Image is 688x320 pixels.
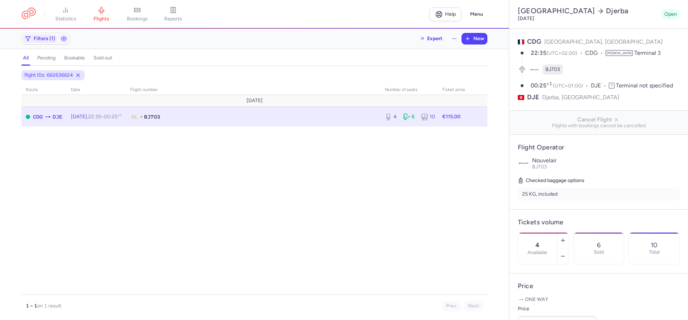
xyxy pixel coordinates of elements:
button: Export [415,33,447,44]
strong: 1 – 1 [26,303,37,309]
h2: [GEOGRAPHIC_DATA] Djerba [518,6,659,15]
span: [DATE], [71,114,121,120]
div: 4 [385,113,397,120]
span: [DATE] [247,98,263,104]
span: Terminal not specified [616,82,673,89]
span: Open [664,11,677,18]
span: statistics [55,16,76,22]
span: Flights with bookings cannot be cancelled [515,123,683,129]
p: Nouvelair [532,157,680,164]
button: Next [464,301,483,311]
li: 25 KG, included [518,188,680,201]
button: Prev. [442,301,461,311]
h5: Checked baggage options [518,176,680,185]
th: number of seats [381,85,438,95]
h4: Price [518,282,680,290]
span: T [609,83,615,89]
p: Total [649,249,660,255]
div: 6 [403,113,416,120]
span: 1L [130,113,139,120]
a: CitizenPlane red outlined logo [21,8,36,21]
img: Nouvelair logo [518,157,529,169]
span: CDG [33,113,43,121]
span: CDG [585,49,606,57]
span: on 1 result [37,303,61,309]
span: [GEOGRAPHIC_DATA], [GEOGRAPHIC_DATA] [544,38,663,45]
a: Help [429,8,462,21]
span: flights [94,16,109,22]
label: Price [518,305,597,313]
h4: sold out [94,55,112,61]
a: reports [155,6,191,22]
span: CDG [527,38,541,46]
span: Help [445,11,456,17]
time: [DATE] [518,15,534,22]
h4: all [23,55,29,61]
button: New [462,33,487,44]
p: One way [518,296,680,303]
div: 10 [421,113,434,120]
a: statistics [48,6,83,22]
span: – [88,114,121,120]
span: BJ703 [532,164,547,170]
time: 00:25 [531,82,553,89]
time: 22:35 [88,114,101,120]
button: Menu [466,8,487,21]
span: New [473,36,484,42]
h4: Tickets volume [518,218,680,226]
th: Ticket price [438,85,469,95]
span: • [140,113,143,120]
strong: €115.00 [442,114,460,120]
span: BJ703 [144,113,160,120]
span: (UTC+02:00) [546,50,577,56]
span: reports [164,16,182,22]
h4: bookable [64,55,85,61]
a: bookings [119,6,155,22]
span: BJ703 [545,66,560,73]
span: flight IDs: 662636624 [24,72,73,79]
label: Available [527,250,547,255]
span: [MEDICAL_DATA] [606,50,633,56]
span: (UTC+01:00) [553,83,583,89]
a: flights [83,6,119,22]
p: Sold [594,249,604,255]
span: DJE [53,113,62,121]
span: Terminal 3 [634,49,661,56]
sup: +1 [118,113,121,118]
th: route [21,85,67,95]
h4: Flight Operator [518,143,680,152]
time: 22:35 [531,49,546,56]
span: DJE [591,82,609,90]
p: 10 [651,242,658,249]
sup: +1 [546,81,552,86]
p: 6 [597,242,601,249]
button: Filters (1) [22,33,58,44]
time: 00:25 [104,114,121,120]
figure: BJ airline logo [530,65,540,75]
th: Flight number [126,85,381,95]
span: Filters (1) [34,36,55,42]
span: Djerba, [GEOGRAPHIC_DATA] [542,93,619,102]
span: Export [427,36,443,41]
span: DJE [527,93,539,102]
span: bookings [127,16,148,22]
th: date [67,85,126,95]
span: Cancel Flight [515,116,683,123]
h4: pending [37,55,56,61]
